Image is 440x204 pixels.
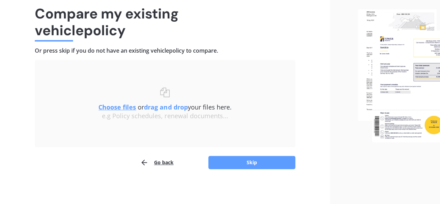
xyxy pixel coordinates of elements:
[35,5,295,39] h1: Compare my existing vehicle policy
[144,103,187,111] b: drag and drop
[140,156,174,169] button: Go back
[49,112,281,120] div: e.g Policy schedules, renewal documents...
[35,47,295,54] h4: Or press skip if you do not have an existing vehicle policy to compare.
[98,103,231,111] span: or your files here.
[358,9,440,142] img: files.webp
[208,156,295,169] button: Skip
[98,103,136,111] u: Choose files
